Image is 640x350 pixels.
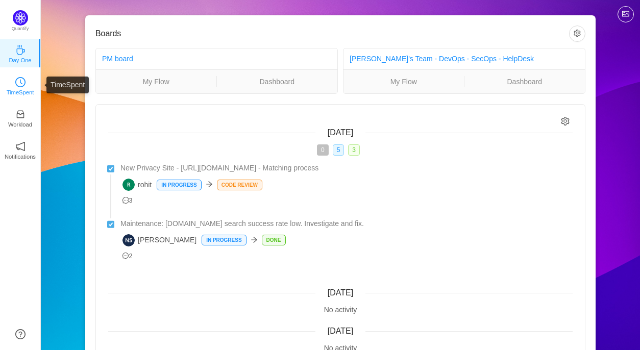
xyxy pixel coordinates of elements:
span: 3 [122,197,133,204]
i: icon: arrow-right [251,236,258,243]
p: Notifications [5,152,36,161]
span: [DATE] [328,327,353,335]
img: Quantify [13,10,28,26]
p: Code Review [217,180,262,190]
span: 0 [317,144,329,156]
span: 5 [333,144,344,156]
p: TimeSpent [7,88,34,97]
i: icon: notification [15,141,26,152]
div: No activity [108,305,573,315]
button: icon: setting [569,26,585,42]
a: PM board [102,55,133,63]
i: icon: setting [561,117,570,126]
a: [PERSON_NAME]'s Team - DevOps - SecOps - HelpDesk [350,55,534,63]
button: icon: picture [618,6,634,22]
i: icon: coffee [15,45,26,55]
span: New Privacy Site - [URL][DOMAIN_NAME] - Matching process [120,163,318,173]
p: Done [262,235,285,245]
span: [DATE] [328,288,353,297]
span: [PERSON_NAME] [122,234,196,246]
p: Quantify [12,26,29,33]
img: R [122,179,135,191]
a: My Flow [96,76,216,87]
i: icon: message [122,197,129,204]
a: My Flow [343,76,464,87]
span: [DATE] [328,128,353,137]
span: 3 [348,144,360,156]
img: NS [122,234,135,246]
a: Dashboard [217,76,338,87]
i: icon: inbox [15,109,26,119]
a: Maintenance: [DOMAIN_NAME] search success rate low. Investigate and fix. [120,218,573,229]
a: icon: inboxWorkload [15,112,26,122]
p: In Progress [157,180,201,190]
span: 2 [122,253,133,260]
p: Day One [9,56,31,65]
span: Maintenance: [DOMAIN_NAME] search success rate low. Investigate and fix. [120,218,364,229]
i: icon: message [122,253,129,259]
a: icon: question-circle [15,329,26,339]
i: icon: clock-circle [15,77,26,87]
a: icon: notificationNotifications [15,144,26,155]
i: icon: arrow-right [206,181,213,188]
a: icon: clock-circleTimeSpent [15,80,26,90]
h3: Boards [95,29,569,39]
p: Workload [8,120,32,129]
a: New Privacy Site - [URL][DOMAIN_NAME] - Matching process [120,163,573,173]
a: Dashboard [464,76,585,87]
p: In Progress [202,235,245,245]
a: icon: coffeeDay One [15,48,26,58]
span: rohit [122,179,152,191]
